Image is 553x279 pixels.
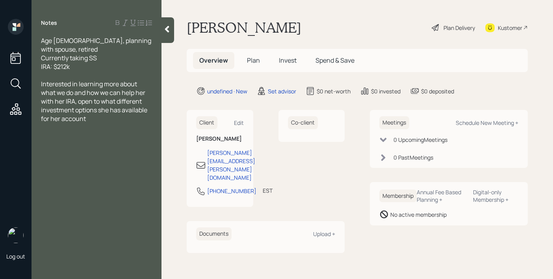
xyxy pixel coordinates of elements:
div: $0 invested [371,87,401,95]
div: Log out [6,253,25,260]
div: Edit [234,119,244,126]
div: Upload + [313,230,335,238]
div: [PERSON_NAME][EMAIL_ADDRESS][PERSON_NAME][DOMAIN_NAME] [207,149,255,182]
div: 0 Past Meeting s [393,153,433,162]
span: Currently taking SS [41,54,97,62]
span: Overview [199,56,228,65]
span: Spend & Save [315,56,354,65]
span: Invest [279,56,297,65]
h1: [PERSON_NAME] [187,19,301,36]
div: Plan Delivery [444,24,475,32]
div: Schedule New Meeting + [456,119,518,126]
h6: [PERSON_NAME] [196,136,244,142]
h6: Membership [379,190,417,203]
span: IRA: $212k [41,62,70,71]
div: Digital-only Membership + [473,188,518,203]
span: Plan [247,56,260,65]
div: EST [263,186,273,195]
h6: Client [196,116,217,129]
div: Set advisor [268,87,296,95]
div: undefined · New [207,87,247,95]
h6: Meetings [379,116,409,129]
div: $0 net-worth [317,87,351,95]
h6: Co-client [288,116,318,129]
div: $0 deposited [421,87,454,95]
span: Interested in learning more about what we do and how we can help her with her IRA, open to what d... [41,80,148,123]
div: Annual Fee Based Planning + [417,188,467,203]
div: No active membership [390,210,447,219]
div: 0 Upcoming Meeting s [393,136,447,144]
img: robby-grisanti-headshot.png [8,227,24,243]
div: Kustomer [498,24,522,32]
h6: Documents [196,227,232,240]
div: [PHONE_NUMBER] [207,187,256,195]
label: Notes [41,19,57,27]
span: Age [DEMOGRAPHIC_DATA], planning with spouse, retired [41,36,152,54]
